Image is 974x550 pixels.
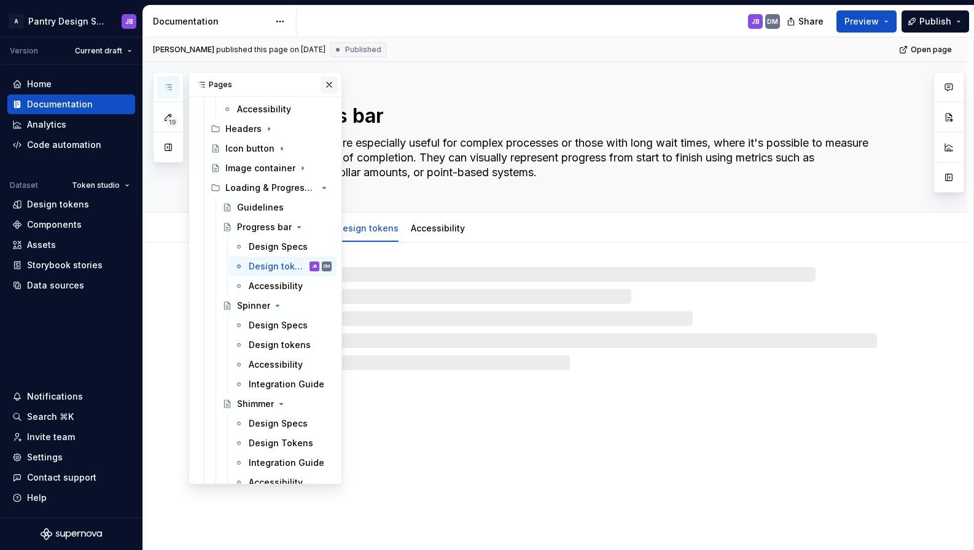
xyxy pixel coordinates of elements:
a: Accessibility [229,473,337,492]
div: Version [10,46,38,56]
button: Contact support [7,468,135,487]
button: Notifications [7,387,135,406]
a: Progress bar [217,217,337,237]
a: Code automation [7,135,135,155]
a: Accessibility [229,355,337,374]
svg: Supernova Logo [41,528,102,540]
a: Accessibility [217,99,337,119]
a: Design tokensJBDM [229,257,337,276]
div: Accessibility [249,280,303,292]
div: Image container [225,162,295,174]
div: Code automation [27,139,101,151]
div: Analytics [27,118,66,131]
div: Data sources [27,279,84,292]
div: Loading & Progress patterns [225,182,317,194]
a: Icon button [206,139,337,158]
span: Current draft [75,46,122,56]
div: JB [752,17,760,26]
span: Published [345,45,381,55]
div: Storybook stories [27,259,103,271]
div: Icon button [225,142,275,155]
div: Headers [225,123,262,135]
span: Publish [919,15,951,28]
div: Accessibility [406,215,470,241]
a: Image container [206,158,337,178]
div: Progress bar [237,221,292,233]
button: Current draft [69,42,138,60]
a: Design tokens [7,195,135,214]
a: Design Specs [229,414,337,433]
span: Share [798,15,824,28]
div: Design Tokens [249,437,313,449]
button: APantry Design SystemJB [2,8,140,34]
div: Integration Guide [249,457,324,469]
div: Search ⌘K [27,411,74,423]
a: Home [7,74,135,94]
a: Storybook stories [7,255,135,275]
a: Invite team [7,427,135,447]
a: Assets [7,235,135,255]
div: JB [312,260,318,273]
div: Accessibility [249,476,303,489]
a: Accessibility [411,223,465,233]
div: DM [324,260,330,273]
div: Pages [189,72,341,97]
div: published this page on [DATE] [216,45,325,55]
a: Spinner [217,296,337,316]
div: Loading & Progress patterns [206,178,337,198]
div: Dataset [10,180,38,190]
button: Help [7,488,135,508]
a: Integration Guide [229,374,337,394]
a: Design tokens [229,335,337,355]
div: Accessibility [249,358,303,371]
div: Integration Guide [249,378,324,390]
div: Shimmer [237,398,274,410]
div: Notifications [27,390,83,403]
textarea: Progress bars are especially useful for complex processes or those with long wait times, where it... [260,133,875,182]
a: Design Specs [229,237,337,257]
a: Data sources [7,276,135,295]
span: Token studio [72,180,120,190]
div: Home [27,78,52,90]
a: Documentation [7,95,135,114]
button: Preview [836,10,897,33]
div: DM [767,17,778,26]
button: Share [781,10,832,33]
div: Contact support [27,471,96,484]
div: Assets [27,239,56,251]
div: Help [27,492,47,504]
div: Invite team [27,431,75,443]
div: Components [27,219,82,231]
div: A [9,14,23,29]
a: Accessibility [229,276,337,296]
a: Design tokens [337,223,399,233]
div: Design Specs [249,417,308,430]
div: Design Specs [249,319,308,331]
a: Design Tokens [229,433,337,453]
a: Settings [7,447,135,467]
div: JB [125,17,133,26]
div: Design tokens [249,260,307,273]
a: Guidelines [217,198,337,217]
div: Accessibility [237,103,291,115]
button: Publish [902,10,969,33]
a: Open page [895,41,957,58]
div: Documentation [153,15,269,28]
span: Preview [844,15,879,28]
span: Open page [911,45,952,55]
div: Settings [27,451,63,463]
a: Integration Guide [229,453,337,473]
span: [PERSON_NAME] [153,45,214,55]
a: Analytics [7,115,135,134]
div: Pantry Design System [28,15,107,28]
div: Design tokens [332,215,403,241]
div: Documentation [27,98,93,110]
span: 19 [166,117,178,127]
div: Guidelines [237,201,284,214]
a: Shimmer [217,394,337,414]
div: Design tokens [27,198,89,211]
button: Token studio [66,177,135,194]
div: Spinner [237,300,270,312]
a: Design Specs [229,316,337,335]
